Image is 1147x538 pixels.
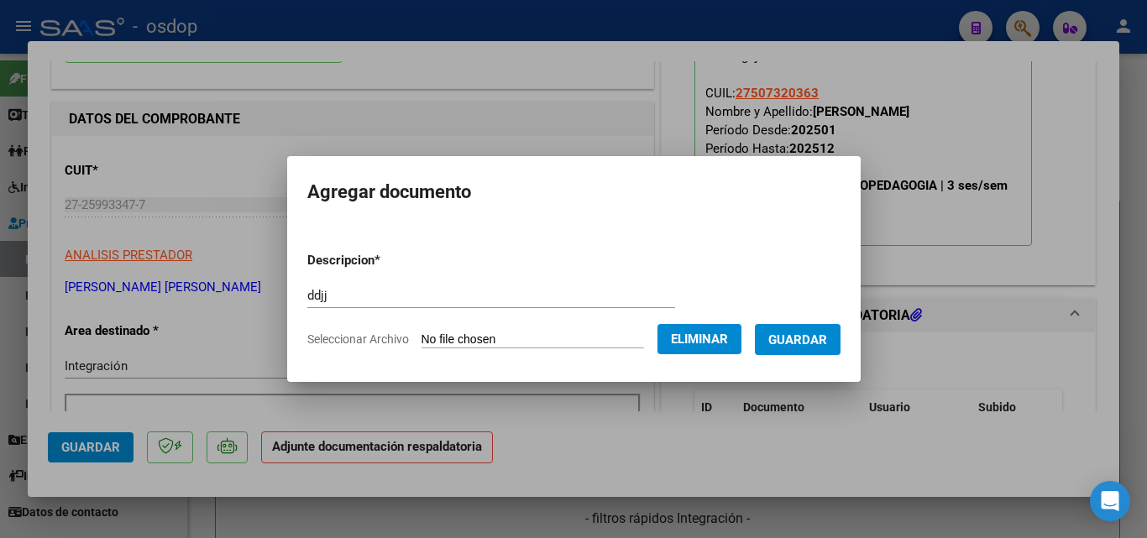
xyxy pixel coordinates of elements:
button: Eliminar [657,324,741,354]
p: Descripcion [307,251,468,270]
span: Seleccionar Archivo [307,332,409,346]
span: Eliminar [671,332,728,347]
button: Guardar [755,324,841,355]
div: Open Intercom Messenger [1090,481,1130,521]
h2: Agregar documento [307,176,841,208]
span: Guardar [768,332,827,347]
